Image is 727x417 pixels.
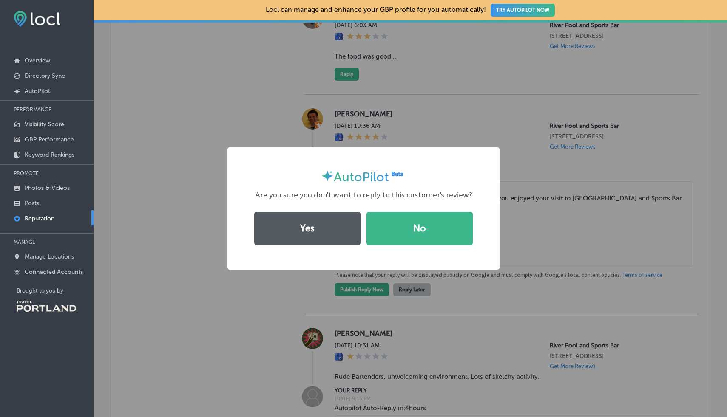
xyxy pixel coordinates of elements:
button: TRY AUTOPILOT NOW [491,4,555,17]
button: No [366,212,473,245]
p: Visibility Score [25,121,64,128]
p: Photos & Videos [25,184,70,192]
p: AutoPilot [25,87,50,95]
p: Directory Sync [25,72,65,79]
span: AutoPilot [334,169,389,185]
p: GBP Performance [25,136,74,143]
button: Yes [254,212,361,245]
p: Reputation [25,215,54,222]
p: Overview [25,57,50,64]
p: Posts [25,200,39,207]
p: Manage Locations [25,253,74,260]
img: Travel Portland [17,301,76,312]
div: Are you sure you don't want to reply to this customer's review? [250,190,477,200]
p: Brought to you by [17,287,94,294]
img: fda3e92497d09a02dc62c9cd864e3231.png [14,11,60,27]
img: autopilot-icon [321,169,334,182]
p: Keyword Rankings [25,151,74,158]
p: Connected Accounts [25,268,83,276]
img: Beta [389,169,406,178]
